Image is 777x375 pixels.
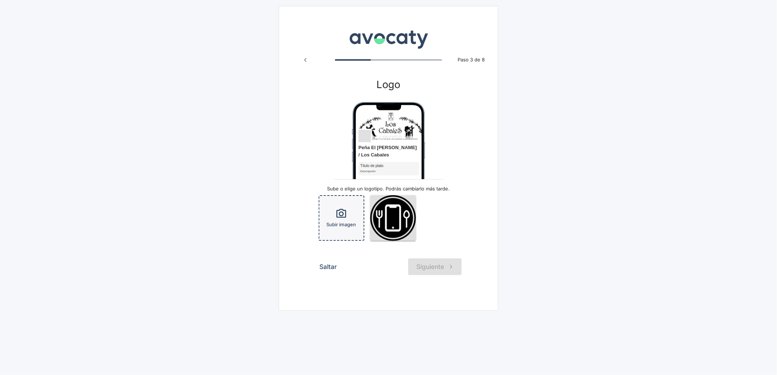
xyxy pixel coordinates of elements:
img: Marco de teléfono [352,102,425,250]
img: tenedor, cuchillo y teléfono móvil [370,195,416,241]
button: Subir imagen [319,195,364,241]
h3: Logo [315,79,462,90]
button: Paso anterior [299,53,312,67]
p: Sube o elige un logotipo. Podrás cambiarlo más tarde. [315,185,462,192]
img: Avocaty [348,25,430,50]
span: Subir imagen [327,221,356,228]
div: Vista previa [352,102,425,179]
span: Paso 3 de 8 [454,56,489,64]
button: Saltar [315,258,341,275]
